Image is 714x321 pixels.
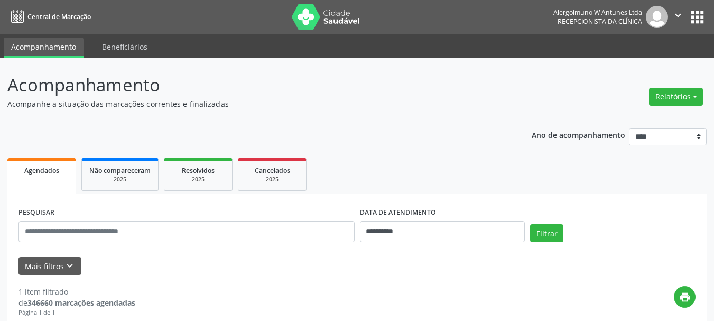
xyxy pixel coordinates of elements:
label: DATA DE ATENDIMENTO [360,205,436,221]
p: Acompanhamento [7,72,497,98]
span: Não compareceram [89,166,151,175]
i:  [672,10,684,21]
button: print [674,286,696,308]
a: Beneficiários [95,38,155,56]
a: Central de Marcação [7,8,91,25]
div: 2025 [172,176,225,184]
a: Acompanhamento [4,38,84,58]
span: Central de Marcação [27,12,91,21]
p: Acompanhe a situação das marcações correntes e finalizadas [7,98,497,109]
div: Alergoimuno W Antunes Ltda [553,8,642,17]
span: Resolvidos [182,166,215,175]
div: 1 item filtrado [18,286,135,297]
span: Recepcionista da clínica [558,17,642,26]
button: Relatórios [649,88,703,106]
label: PESQUISAR [18,205,54,221]
i: keyboard_arrow_down [64,260,76,272]
span: Cancelados [255,166,290,175]
button:  [668,6,688,28]
div: 2025 [246,176,299,184]
button: apps [688,8,707,26]
span: Agendados [24,166,59,175]
div: Página 1 de 1 [18,308,135,317]
div: 2025 [89,176,151,184]
button: Mais filtroskeyboard_arrow_down [18,257,81,276]
button: Filtrar [530,224,563,242]
strong: 346660 marcações agendadas [27,298,135,308]
div: de [18,297,135,308]
img: img [646,6,668,28]
p: Ano de acompanhamento [532,128,625,141]
i: print [679,291,691,303]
